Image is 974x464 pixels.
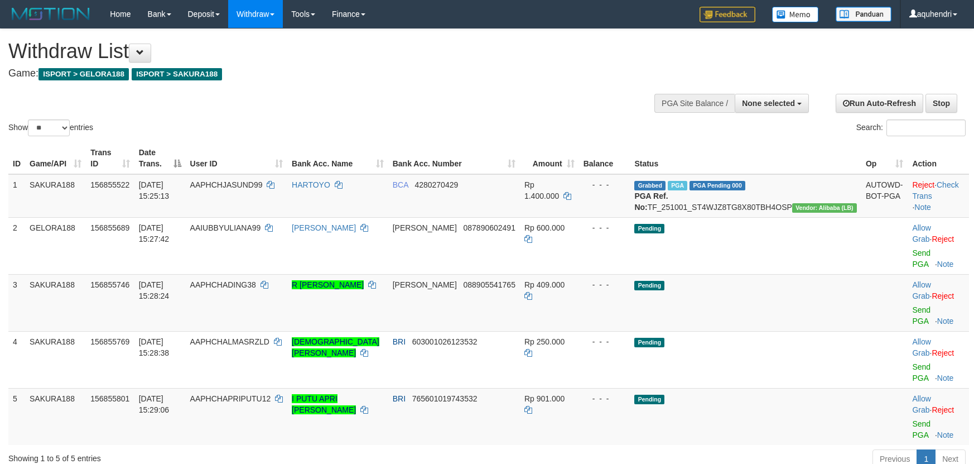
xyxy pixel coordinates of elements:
span: · [912,394,932,414]
td: TF_251001_ST4WJZ8TG8X80TBH4OSP [630,174,861,218]
a: Note [937,374,954,382]
span: [DATE] 15:28:38 [139,337,170,357]
a: Send PGA [912,305,930,326]
td: SAKURA188 [25,388,86,445]
a: Note [937,317,954,326]
span: AAPHCHAPRIPUTU12 [190,394,271,403]
img: Button%20Memo.svg [772,7,819,22]
input: Search: [886,119,966,136]
span: Grabbed [634,181,666,190]
span: BRI [393,337,406,346]
th: Op: activate to sort column ascending [861,142,908,174]
span: AAPHCHADING38 [190,280,256,289]
td: 1 [8,174,25,218]
a: Reject [932,235,954,243]
span: None selected [742,99,795,108]
span: Rp 901.000 [524,394,565,403]
td: · [908,217,969,274]
td: 3 [8,274,25,331]
th: Action [908,142,969,174]
a: Send PGA [912,248,930,269]
th: Trans ID: activate to sort column ascending [86,142,134,174]
span: Copy 765601019743532 to clipboard [412,394,478,403]
div: - - - [584,336,626,347]
td: · [908,274,969,331]
span: Copy 087890602491 to clipboard [464,223,515,232]
button: None selected [735,94,809,113]
span: Rp 600.000 [524,223,565,232]
a: Allow Grab [912,223,930,243]
th: Balance [579,142,630,174]
span: Pending [634,395,664,404]
span: Pending [634,224,664,233]
a: Send PGA [912,419,930,439]
span: PGA Pending [689,181,745,190]
span: Rp 1.400.000 [524,180,559,200]
span: [PERSON_NAME] [393,223,457,232]
span: ISPORT > SAKURA188 [132,68,222,80]
th: Bank Acc. Number: activate to sort column ascending [388,142,520,174]
h1: Withdraw List [8,40,638,63]
a: Check Trans [912,180,958,200]
a: Note [914,203,931,212]
div: - - - [584,179,626,190]
th: Status [630,142,861,174]
b: PGA Ref. No: [634,192,668,212]
a: Note [937,260,954,269]
img: MOTION_logo.png [8,6,93,22]
span: Copy 088905541765 to clipboard [464,280,515,289]
a: Reject [912,180,934,189]
span: [PERSON_NAME] [393,280,457,289]
span: · [912,337,932,357]
span: Copy 4280270429 to clipboard [414,180,458,189]
span: Vendor URL: https://dashboard.q2checkout.com/secure [792,203,857,213]
th: Amount: activate to sort column ascending [520,142,579,174]
th: Date Trans.: activate to sort column descending [134,142,186,174]
span: 156855746 [90,280,129,289]
a: [PERSON_NAME] [292,223,356,232]
td: · [908,388,969,445]
td: SAKURA188 [25,274,86,331]
td: 4 [8,331,25,388]
td: · [908,331,969,388]
div: - - - [584,393,626,404]
td: SAKURA188 [25,174,86,218]
span: [DATE] 15:25:13 [139,180,170,200]
span: · [912,223,932,243]
span: Pending [634,338,664,347]
td: 5 [8,388,25,445]
span: 156855769 [90,337,129,346]
div: - - - [584,222,626,233]
td: 2 [8,217,25,274]
div: PGA Site Balance / [654,94,735,113]
a: R [PERSON_NAME] [292,280,364,289]
a: Allow Grab [912,280,930,300]
span: Pending [634,281,664,290]
a: Allow Grab [912,394,930,414]
td: AUTOWD-BOT-PGA [861,174,908,218]
span: 156855689 [90,223,129,232]
th: ID [8,142,25,174]
td: GELORA188 [25,217,86,274]
span: Marked by aquricky [668,181,687,190]
span: Rp 409.000 [524,280,565,289]
span: AAIUBBYULIANA99 [190,223,261,232]
span: · [912,280,932,300]
th: Game/API: activate to sort column ascending [25,142,86,174]
span: AAPHCHJASUND99 [190,180,263,189]
a: Allow Grab [912,337,930,357]
a: Send PGA [912,362,930,382]
span: 156855522 [90,180,129,189]
th: Bank Acc. Name: activate to sort column ascending [287,142,388,174]
a: Reject [932,405,954,414]
th: User ID: activate to sort column ascending [186,142,288,174]
a: HARTOYO [292,180,330,189]
div: - - - [584,279,626,290]
a: Stop [925,94,957,113]
a: Note [937,430,954,439]
span: BRI [393,394,406,403]
span: [DATE] 15:27:42 [139,223,170,243]
span: BCA [393,180,408,189]
a: I PUTU APRI [PERSON_NAME] [292,394,356,414]
select: Showentries [28,119,70,136]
